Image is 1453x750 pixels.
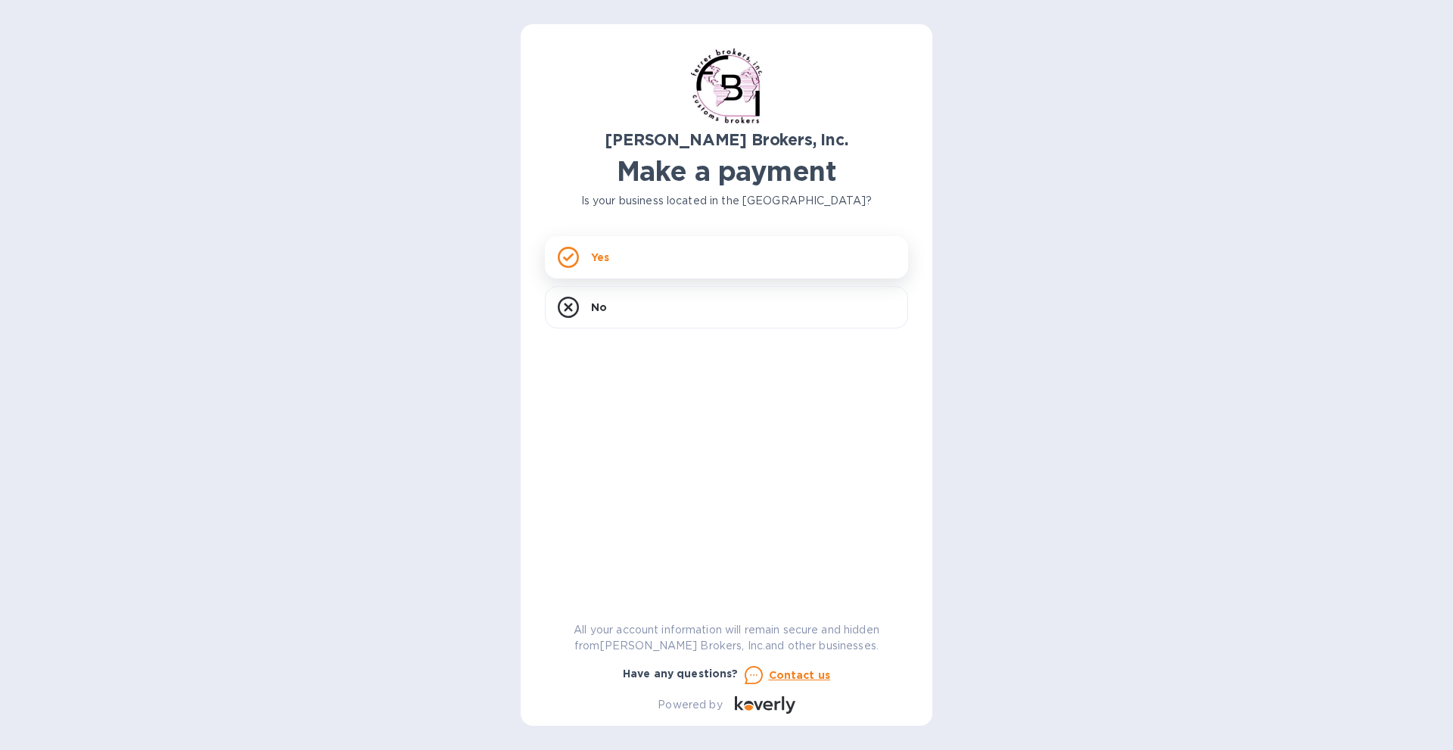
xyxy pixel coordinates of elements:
p: Powered by [658,697,722,713]
b: [PERSON_NAME] Brokers, Inc. [605,130,848,149]
p: Is your business located in the [GEOGRAPHIC_DATA]? [545,193,908,209]
p: All your account information will remain secure and hidden from [PERSON_NAME] Brokers, Inc. and o... [545,622,908,654]
h1: Make a payment [545,155,908,187]
p: No [591,300,607,315]
b: Have any questions? [623,668,739,680]
p: Yes [591,250,609,265]
u: Contact us [769,669,831,681]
